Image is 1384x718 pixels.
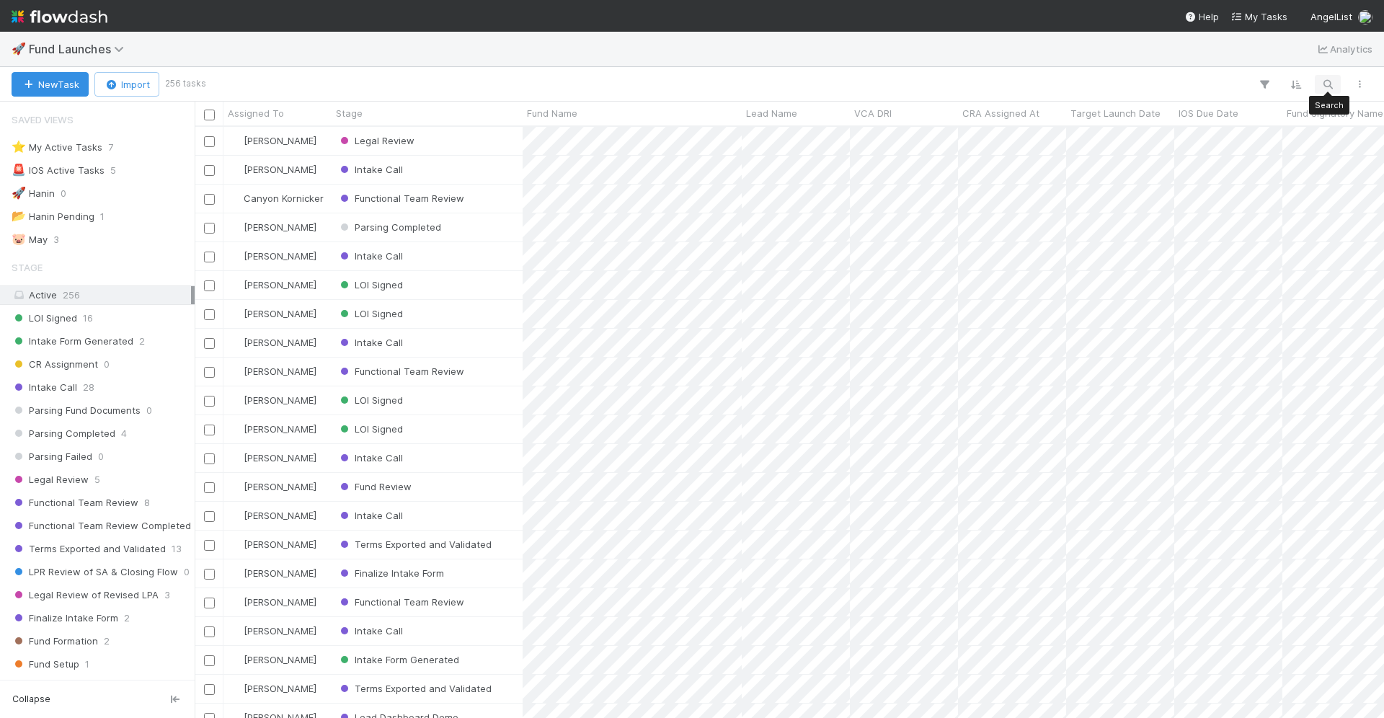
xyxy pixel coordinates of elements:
[229,451,316,465] div: [PERSON_NAME]
[12,517,191,535] span: Functional Team Review Completed
[230,192,241,204] img: avatar_d1f4bd1b-0b26-4d9b-b8ad-69b413583d95.png
[230,221,241,233] img: avatar_ac990a78-52d7-40f8-b1fe-cbbd1cda261e.png
[12,378,77,396] span: Intake Call
[230,567,241,579] img: avatar_18c010e4-930e-4480-823a-7726a265e9dd.png
[244,192,324,204] span: Canyon Kornicker
[204,396,215,407] input: Toggle Row Selected
[229,537,316,551] div: [PERSON_NAME]
[165,77,206,90] small: 256 tasks
[12,402,141,420] span: Parsing Fund Documents
[337,337,403,348] span: Intake Call
[204,136,215,147] input: Toggle Row Selected
[230,654,241,665] img: avatar_8fe3758e-7d23-4e6b-a9f5-b81892974716.png
[337,278,403,292] div: LOI Signed
[204,309,215,320] input: Toggle Row Selected
[229,162,316,177] div: [PERSON_NAME]
[12,43,26,55] span: 🚀
[1230,11,1287,22] span: My Tasks
[337,308,403,319] span: LOI Signed
[244,452,316,464] span: [PERSON_NAME]
[12,233,26,245] span: 🐷
[229,133,316,148] div: [PERSON_NAME]
[244,538,316,550] span: [PERSON_NAME]
[337,681,492,696] div: Terms Exported and Validated
[12,425,115,443] span: Parsing Completed
[337,567,444,579] span: Finalize Intake Form
[337,162,403,177] div: Intake Call
[100,208,105,226] span: 1
[124,609,130,627] span: 2
[244,308,316,319] span: [PERSON_NAME]
[230,365,241,377] img: avatar_6db445ce-3f56-49af-8247-57cf2b85f45b.png
[12,161,105,179] div: IOS Active Tasks
[83,309,93,327] span: 16
[12,609,118,627] span: Finalize Intake Form
[337,595,464,609] div: Functional Team Review
[94,72,159,97] button: Import
[244,683,316,694] span: [PERSON_NAME]
[244,423,316,435] span: [PERSON_NAME]
[962,106,1039,120] span: CRA Assigned At
[230,279,241,291] img: avatar_60e5bba5-e4c9-4ca2-8b5c-d649d5645218.png
[121,425,127,443] span: 4
[204,684,215,695] input: Toggle Row Selected
[12,138,102,156] div: My Active Tasks
[139,332,145,350] span: 2
[337,192,464,204] span: Functional Team Review
[230,135,241,146] img: avatar_0b1dbcb8-f701-47e0-85bc-d79ccc0efe6c.png
[230,538,241,550] img: avatar_9d20afb4-344c-4512-8880-fee77f5fe71b.png
[12,286,191,304] div: Active
[337,220,441,234] div: Parsing Completed
[1310,11,1352,22] span: AngelList
[12,563,178,581] span: LPR Review of SA & Closing Flow
[29,42,131,56] span: Fund Launches
[108,138,113,156] span: 7
[204,511,215,522] input: Toggle Row Selected
[229,566,316,580] div: [PERSON_NAME]
[229,624,316,638] div: [PERSON_NAME]
[337,306,403,321] div: LOI Signed
[12,253,43,282] span: Stage
[337,335,403,350] div: Intake Call
[230,308,241,319] img: avatar_56903d4e-183f-4548-9968-339ac63075ae.png
[164,586,170,604] span: 3
[12,141,26,153] span: ⭐
[83,378,94,396] span: 28
[337,249,403,263] div: Intake Call
[527,106,577,120] span: Fund Name
[230,337,241,348] img: avatar_7ba8ec58-bd0f-432b-b5d2-ae377bfaef52.png
[337,652,459,667] div: Intake Form Generated
[12,231,48,249] div: May
[229,595,316,609] div: [PERSON_NAME]
[229,249,316,263] div: [PERSON_NAME]
[229,278,316,292] div: [PERSON_NAME]
[337,654,459,665] span: Intake Form Generated
[337,624,403,638] div: Intake Call
[337,452,403,464] span: Intake Call
[12,185,55,203] div: Hanin
[12,655,79,673] span: Fund Setup
[148,678,154,696] span: 0
[337,250,403,262] span: Intake Call
[94,471,100,489] span: 5
[229,393,316,407] div: [PERSON_NAME]
[230,394,241,406] img: avatar_d055a153-5d46-4590-b65c-6ad68ba65107.png
[336,106,363,120] span: Stage
[85,655,89,673] span: 1
[244,510,316,521] span: [PERSON_NAME]
[337,164,403,175] span: Intake Call
[146,402,152,420] span: 0
[204,223,215,234] input: Toggle Row Selected
[337,422,403,436] div: LOI Signed
[184,563,190,581] span: 0
[12,471,89,489] span: Legal Review
[337,451,403,465] div: Intake Call
[337,596,464,608] span: Functional Team Review
[204,367,215,378] input: Toggle Row Selected
[229,306,316,321] div: [PERSON_NAME]
[12,540,166,558] span: Terms Exported and Validated
[12,678,143,696] span: Analyzing Docs with GPT
[230,510,241,521] img: avatar_56903d4e-183f-4548-9968-339ac63075ae.png
[337,566,444,580] div: Finalize Intake Form
[12,586,159,604] span: Legal Review of Revised LPA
